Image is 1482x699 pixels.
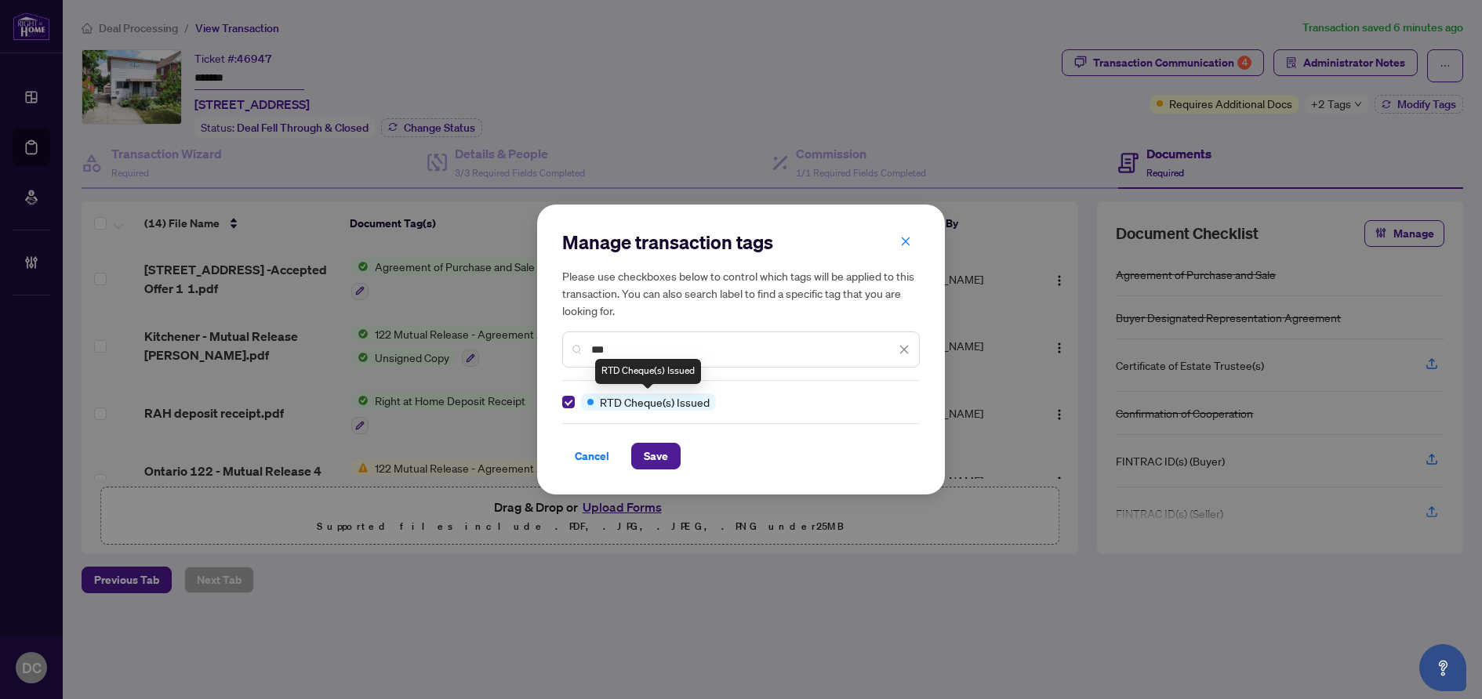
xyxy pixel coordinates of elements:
[600,393,710,411] span: RTD Cheque(s) Issued
[644,444,668,469] span: Save
[562,267,920,319] h5: Please use checkboxes below to control which tags will be applied to this transaction. You can al...
[595,359,701,384] div: RTD Cheque(s) Issued
[1419,644,1466,691] button: Open asap
[562,443,622,469] button: Cancel
[575,444,609,469] span: Cancel
[899,344,910,355] span: close
[631,443,681,469] button: Save
[562,230,920,255] h2: Manage transaction tags
[900,236,911,247] span: close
